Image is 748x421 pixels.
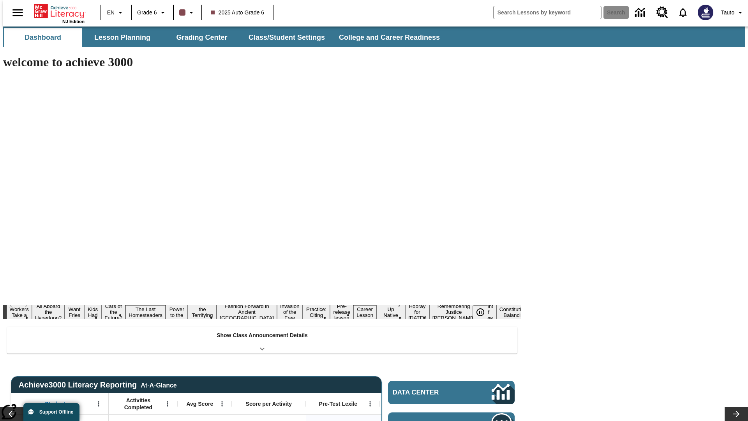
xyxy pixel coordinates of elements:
div: Home [34,3,85,24]
span: EN [107,9,115,17]
button: College and Career Readiness [333,28,446,47]
button: Select a new avatar [693,2,718,23]
input: search field [494,6,601,19]
span: Support Offline [39,409,73,415]
button: Slide 1 Labor Day: Workers Take a Stand [7,299,32,325]
button: Slide 5 Cars of the Future? [101,302,125,322]
img: Avatar [698,5,713,20]
a: Notifications [673,2,693,23]
button: Profile/Settings [718,5,748,19]
button: Lesson Planning [83,28,161,47]
span: Achieve3000 Literacy Reporting [19,380,177,389]
button: Slide 6 The Last Homesteaders [125,305,166,319]
button: Support Offline [23,403,79,421]
span: Data Center [393,389,466,396]
button: Slide 7 Solar Power to the People [166,299,188,325]
span: Activities Completed [113,397,164,411]
button: Pause [473,305,488,319]
a: Resource Center, Will open in new tab [652,2,673,23]
a: Data Center [388,381,515,404]
button: Grading Center [163,28,241,47]
button: Slide 9 Fashion Forward in Ancient Rome [217,302,277,322]
button: Slide 3 Do You Want Fries With That? [65,294,84,331]
button: Lesson carousel, Next [725,407,748,421]
button: Slide 14 Cooking Up Native Traditions [376,299,405,325]
button: Slide 2 All Aboard the Hyperloop? [32,302,65,322]
span: Pre-Test Lexile [319,400,358,407]
a: Home [34,4,85,19]
button: Open side menu [6,1,29,24]
button: Grade: Grade 6, Select a grade [134,5,171,19]
button: Slide 15 Hooray for Constitution Day! [405,302,429,322]
button: Slide 16 Remembering Justice O'Connor [429,302,478,322]
span: Student [45,400,65,407]
button: Language: EN, Select a language [104,5,129,19]
button: Slide 11 Mixed Practice: Citing Evidence [303,299,330,325]
span: Avg Score [186,400,213,407]
button: Open Menu [216,398,228,410]
span: 2025 Auto Grade 6 [211,9,265,17]
button: Slide 10 The Invasion of the Free CD [277,296,303,328]
span: Grade 6 [137,9,157,17]
button: Class/Student Settings [242,28,331,47]
button: Slide 18 The Constitution's Balancing Act [496,299,534,325]
div: At-A-Glance [141,380,176,389]
button: Open Menu [162,398,173,410]
button: Slide 13 Career Lesson [353,305,376,319]
div: Pause [473,305,496,319]
button: Slide 12 Pre-release lesson [330,302,353,322]
div: SubNavbar [3,28,447,47]
div: SubNavbar [3,27,745,47]
button: Open Menu [364,398,376,410]
div: Show Class Announcement Details [7,327,517,354]
span: Tauto [721,9,734,17]
button: Dashboard [4,28,82,47]
p: Show Class Announcement Details [217,331,308,340]
a: Data Center [630,2,652,23]
h1: welcome to achieve 3000 [3,55,521,69]
button: Slide 8 Attack of the Terrifying Tomatoes [188,299,217,325]
button: Open Menu [93,398,104,410]
span: NJ Edition [62,19,85,24]
button: Slide 4 Dirty Jobs Kids Had To Do [84,294,101,331]
span: Score per Activity [246,400,292,407]
button: Class color is dark brown. Change class color [176,5,199,19]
